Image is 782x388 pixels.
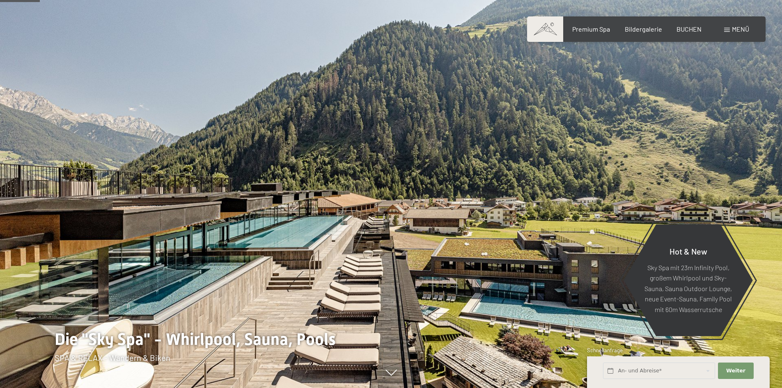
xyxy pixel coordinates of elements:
span: Schnellanfrage [587,347,623,354]
span: Menü [732,25,749,33]
a: Premium Spa [572,25,610,33]
span: Weiter [726,367,745,374]
button: Weiter [718,363,753,379]
a: Hot & New Sky Spa mit 23m Infinity Pool, großem Whirlpool und Sky-Sauna, Sauna Outdoor Lounge, ne... [623,224,753,337]
p: Sky Spa mit 23m Infinity Pool, großem Whirlpool und Sky-Sauna, Sauna Outdoor Lounge, neue Event-S... [644,262,733,315]
span: Hot & New [670,246,707,256]
a: Bildergalerie [625,25,662,33]
a: BUCHEN [677,25,702,33]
